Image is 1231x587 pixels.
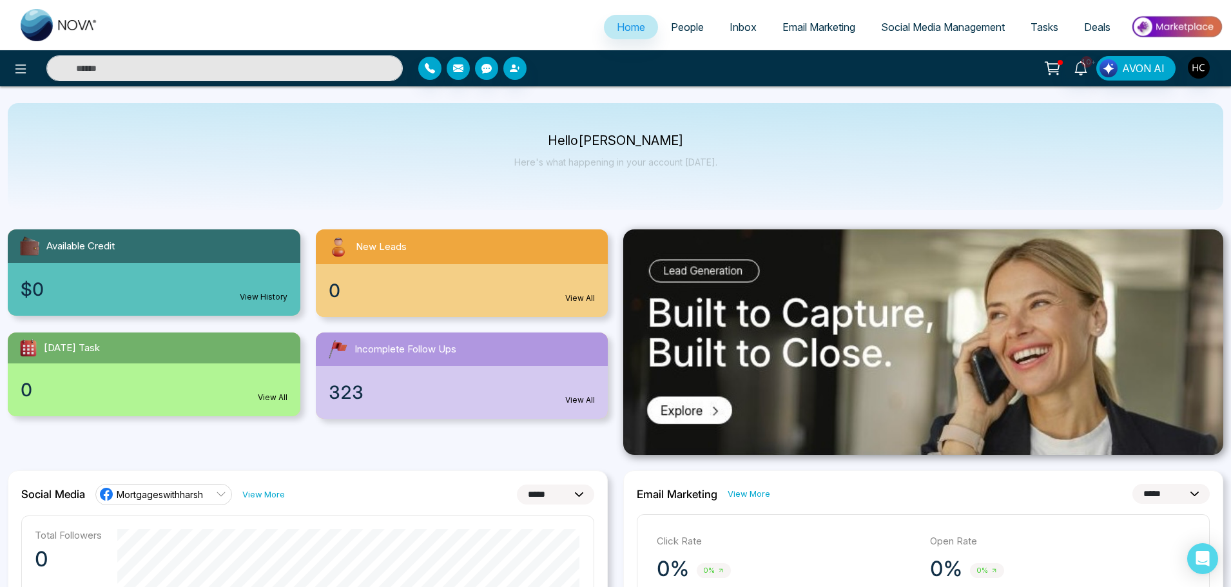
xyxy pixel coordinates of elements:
a: View More [728,488,770,500]
a: Social Media Management [868,15,1018,39]
p: 0 [35,546,102,572]
a: View All [565,293,595,304]
h2: Email Marketing [637,488,717,501]
span: Mortgageswithharsh [117,488,203,501]
a: Inbox [717,15,770,39]
span: 0 [329,277,340,304]
span: 0 [21,376,32,403]
a: People [658,15,717,39]
span: Home [617,21,645,34]
img: todayTask.svg [18,338,39,358]
p: Hello [PERSON_NAME] [514,135,717,146]
p: 0% [657,556,689,582]
span: Deals [1084,21,1110,34]
p: Here's what happening in your account [DATE]. [514,157,717,168]
img: availableCredit.svg [18,235,41,258]
p: 0% [930,556,962,582]
a: Home [604,15,658,39]
span: $0 [21,276,44,303]
span: Inbox [730,21,757,34]
img: followUps.svg [326,338,349,361]
img: newLeads.svg [326,235,351,259]
span: 323 [329,379,363,406]
span: New Leads [356,240,407,255]
span: Available Credit [46,239,115,254]
span: Social Media Management [881,21,1005,34]
a: 10+ [1065,56,1096,79]
span: [DATE] Task [44,341,100,356]
a: View All [565,394,595,406]
span: Incomplete Follow Ups [354,342,456,357]
a: View More [242,488,285,501]
img: . [623,229,1223,455]
span: People [671,21,704,34]
span: AVON AI [1122,61,1165,76]
a: Tasks [1018,15,1071,39]
a: Deals [1071,15,1123,39]
p: Open Rate [930,534,1190,549]
p: Click Rate [657,534,917,549]
a: Incomplete Follow Ups323View All [308,332,616,419]
div: Open Intercom Messenger [1187,543,1218,574]
a: View All [258,392,287,403]
a: View History [240,291,287,303]
span: 10+ [1081,56,1092,68]
p: Total Followers [35,529,102,541]
span: 0% [697,563,731,578]
img: Nova CRM Logo [21,9,98,41]
img: Market-place.gif [1130,12,1223,41]
span: Email Marketing [782,21,855,34]
span: Tasks [1031,21,1058,34]
a: New Leads0View All [308,229,616,317]
h2: Social Media [21,488,85,501]
button: AVON AI [1096,56,1176,81]
img: User Avatar [1188,57,1210,79]
span: 0% [970,563,1004,578]
img: Lead Flow [1100,59,1118,77]
a: Email Marketing [770,15,868,39]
